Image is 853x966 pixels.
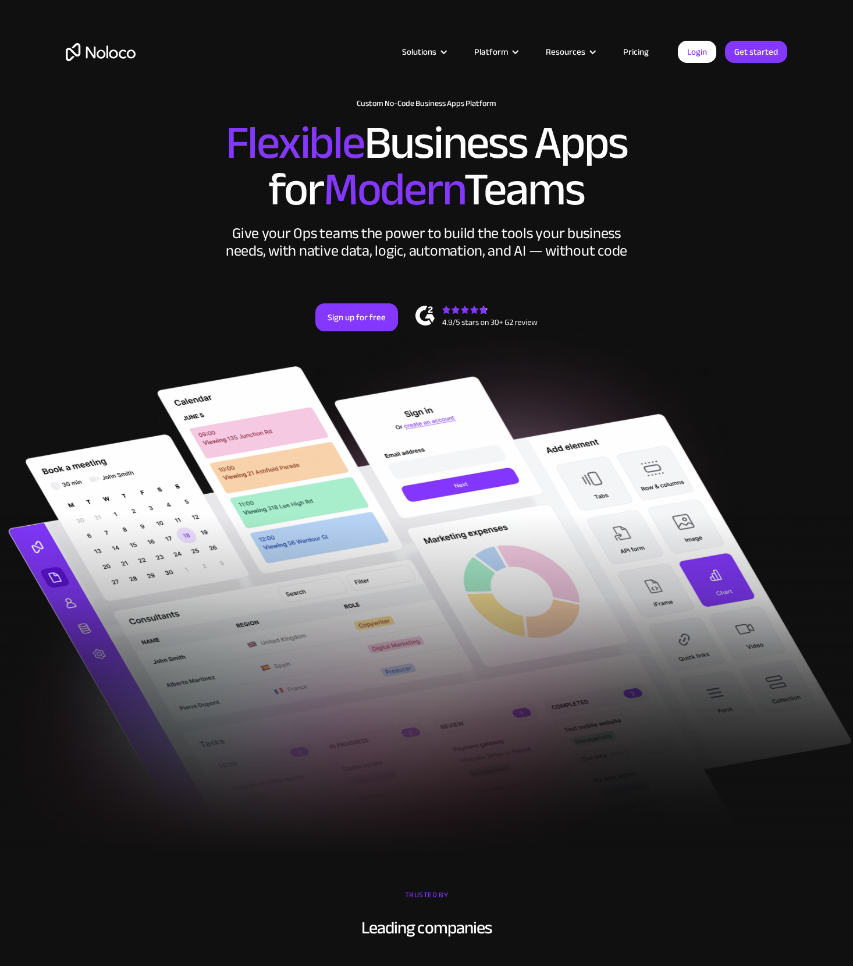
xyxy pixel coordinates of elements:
div: Solutions [402,44,436,59]
div: Solutions [388,44,460,59]
div: Platform [474,44,508,59]
a: Sign up for free [315,303,398,331]
div: Platform [460,44,531,59]
a: Get started [725,41,787,63]
h2: Business Apps for Teams [66,120,787,213]
a: Pricing [609,44,663,59]
div: Resources [546,44,585,59]
a: Login [678,41,716,63]
a: home [66,43,136,61]
span: Modern [324,146,464,233]
div: Resources [531,44,609,59]
div: Give your Ops teams the power to build the tools your business needs, with native data, logic, au... [223,225,630,260]
span: Flexible [226,100,364,186]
